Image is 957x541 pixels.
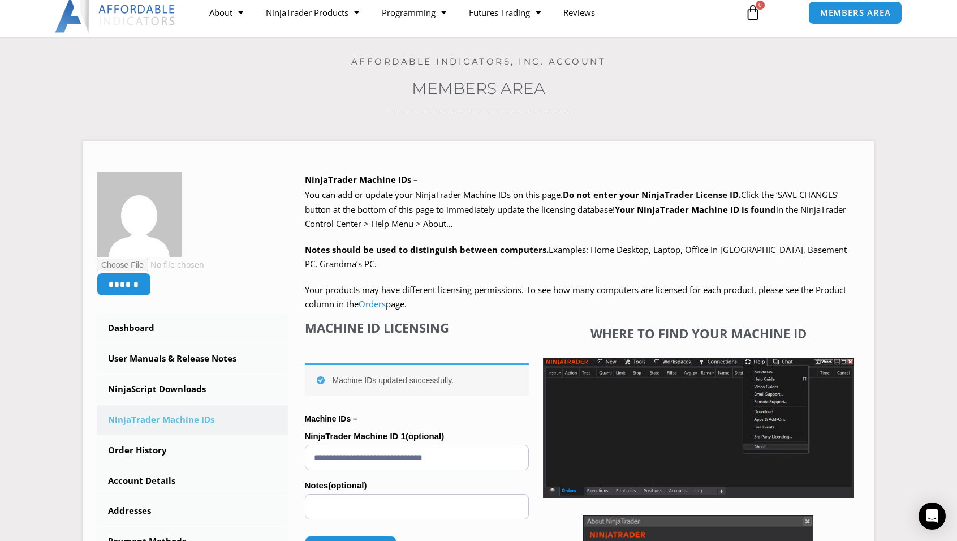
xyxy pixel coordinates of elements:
label: Notes [305,477,529,494]
a: NinjaTrader Machine IDs [97,405,288,435]
img: Screenshot 2025-01-17 1155544 | Affordable Indicators – NinjaTrader [543,358,854,498]
strong: Notes should be used to distinguish between computers. [305,244,549,255]
label: NinjaTrader Machine ID 1 [305,428,529,445]
a: Addresses [97,496,288,526]
span: (optional) [328,480,367,490]
a: Account Details [97,466,288,496]
a: Dashboard [97,314,288,343]
div: Machine IDs updated successfully. [305,363,529,396]
b: NinjaTrader Machine IDs – [305,174,418,185]
span: MEMBERS AREA [820,8,891,17]
a: Order History [97,436,288,465]
span: Click the ‘SAVE CHANGES’ button at the bottom of this page to immediately update the licensing da... [305,189,846,229]
a: NinjaScript Downloads [97,375,288,404]
strong: Your NinjaTrader Machine ID is found [615,204,776,215]
strong: Machine IDs – [305,414,357,423]
span: Examples: Home Desktop, Laptop, Office In [GEOGRAPHIC_DATA], Basement PC, Grandma’s PC. [305,244,847,270]
span: 0 [756,1,765,10]
h4: Where to find your Machine ID [543,326,854,341]
a: Members Area [412,79,545,98]
a: User Manuals & Release Notes [97,344,288,373]
div: Open Intercom Messenger [919,503,946,530]
span: Your products may have different licensing permissions. To see how many computers are licensed fo... [305,284,846,310]
h4: Machine ID Licensing [305,320,529,335]
span: You can add or update your NinjaTrader Machine IDs on this page. [305,189,563,200]
img: 925360af599e705dfea4bdcfe2d498d721ed2e900c3c289da49612736967770f [97,172,182,257]
b: Do not enter your NinjaTrader License ID. [563,189,741,200]
a: MEMBERS AREA [808,1,903,24]
a: Orders [359,298,386,310]
a: Affordable Indicators, Inc. Account [351,56,606,67]
span: (optional) [406,431,444,441]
